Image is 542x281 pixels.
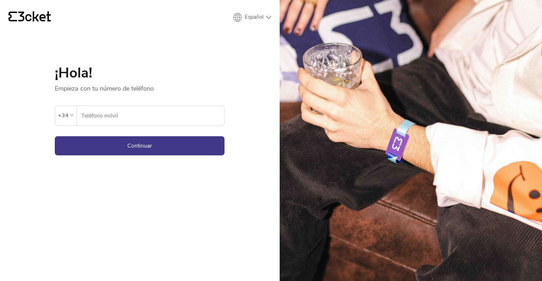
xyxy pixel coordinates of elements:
h1: ¡Hola! [55,66,225,80]
button: Continuar [55,136,225,155]
a: {' '} [8,11,51,23]
div: +34 [58,110,69,121]
label: Teléfono móvil [77,106,224,126]
g: {' '} [8,12,17,22]
p: Empieza con tu número de teléfono [55,80,225,93]
input: Teléfono móvil [81,106,224,125]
